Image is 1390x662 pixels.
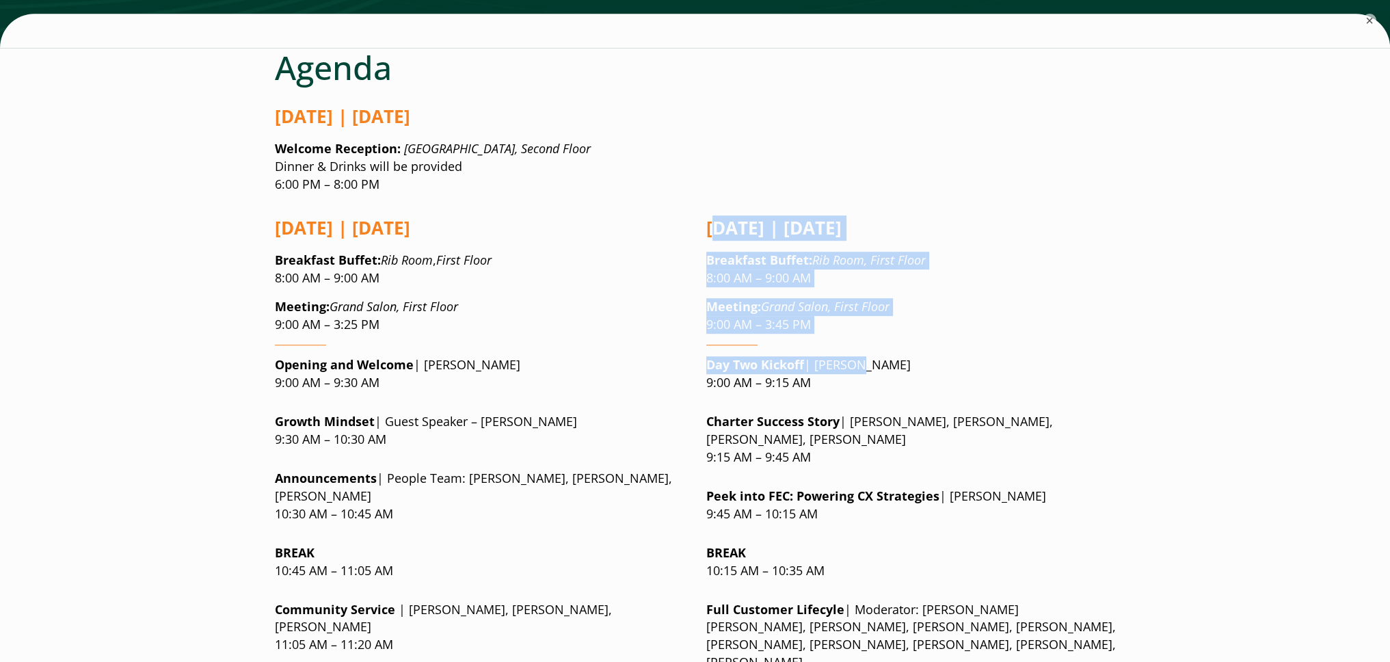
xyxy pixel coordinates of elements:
[706,252,1116,287] p: 8:00 AM – 9:00 AM
[706,544,746,561] strong: BREAK
[381,252,433,268] em: Rib Room
[275,48,1116,88] h2: Agenda
[706,413,840,429] strong: Charter Success Story
[275,544,684,580] p: 10:45 AM – 11:05 AM
[706,356,1116,392] p: | [PERSON_NAME] 9:00 AM – 9:15 AM
[706,413,1116,466] p: | [PERSON_NAME], [PERSON_NAME], [PERSON_NAME], [PERSON_NAME] 9:15 AM – 9:45 AM
[404,140,591,157] em: [GEOGRAPHIC_DATA], Second Floor
[275,140,401,157] strong: Welcome Reception:
[706,215,842,240] strong: [DATE] | [DATE]
[706,298,1116,334] p: 9:00 AM – 3:45 PM
[275,356,684,392] p: | [PERSON_NAME] 9:00 AM – 9:30 AM
[330,298,458,315] em: Grand Salon, First Floor
[436,252,492,268] em: First Floor
[706,252,809,268] strong: Breakfast Buffet
[275,413,375,429] strong: Growth Mindset
[275,601,684,654] p: | [PERSON_NAME], [PERSON_NAME], [PERSON_NAME] 11:05 AM – 11:20 AM
[706,252,812,268] strong: :
[275,544,315,561] strong: BREAK
[706,298,761,315] strong: Meeting:
[1363,14,1376,27] button: ×
[275,140,1116,194] p: Dinner & Drinks will be provided 6:00 PM – 8:00 PM
[275,298,330,315] strong: Meeting:
[275,215,410,240] strong: [DATE] | [DATE]
[812,252,926,268] em: Rib Room, First Floor
[275,252,377,268] strong: Breakfast Buffet
[761,298,890,315] em: Grand Salon, First Floor
[275,252,684,287] p: , 8:00 AM – 9:00 AM
[275,104,410,129] strong: [DATE] | [DATE]
[275,470,684,523] p: | People Team: [PERSON_NAME], [PERSON_NAME], [PERSON_NAME] 10:30 AM – 10:45 AM
[706,601,844,618] strong: Full Customer Lifecyle
[275,252,381,268] strong: :
[706,356,804,373] strong: Day Two Kickoff
[275,298,684,334] p: 9:00 AM – 3:25 PM
[275,356,414,373] strong: Opening and Welcome
[706,488,1116,523] p: | [PERSON_NAME] 9:45 AM – 10:15 AM
[275,413,684,449] p: | Guest Speaker – [PERSON_NAME] 9:30 AM – 10:30 AM
[706,488,939,504] strong: Peek into FEC: Powering CX Strategies
[275,601,395,618] strong: Community Service
[706,544,1116,580] p: 10:15 AM – 10:35 AM
[275,470,377,486] strong: Announcements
